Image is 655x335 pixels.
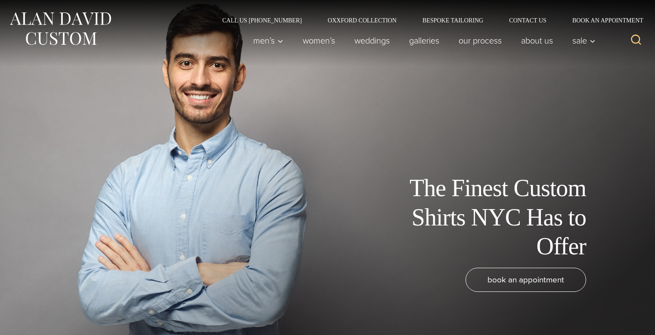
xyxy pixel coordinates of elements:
h1: The Finest Custom Shirts NYC Has to Offer [392,174,586,261]
button: View Search Form [626,30,646,51]
a: Call Us [PHONE_NUMBER] [209,17,315,23]
a: book an appointment [466,268,586,292]
a: weddings [345,32,400,49]
a: Book an Appointment [559,17,646,23]
a: Oxxford Collection [315,17,410,23]
a: About Us [512,32,563,49]
nav: Primary Navigation [244,32,600,49]
a: Galleries [400,32,449,49]
img: Alan David Custom [9,9,112,48]
span: Men’s [253,36,283,45]
nav: Secondary Navigation [209,17,646,23]
span: book an appointment [487,273,564,286]
a: Our Process [449,32,512,49]
a: Bespoke Tailoring [410,17,496,23]
a: Women’s [293,32,345,49]
a: Contact Us [496,17,559,23]
span: Sale [572,36,596,45]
